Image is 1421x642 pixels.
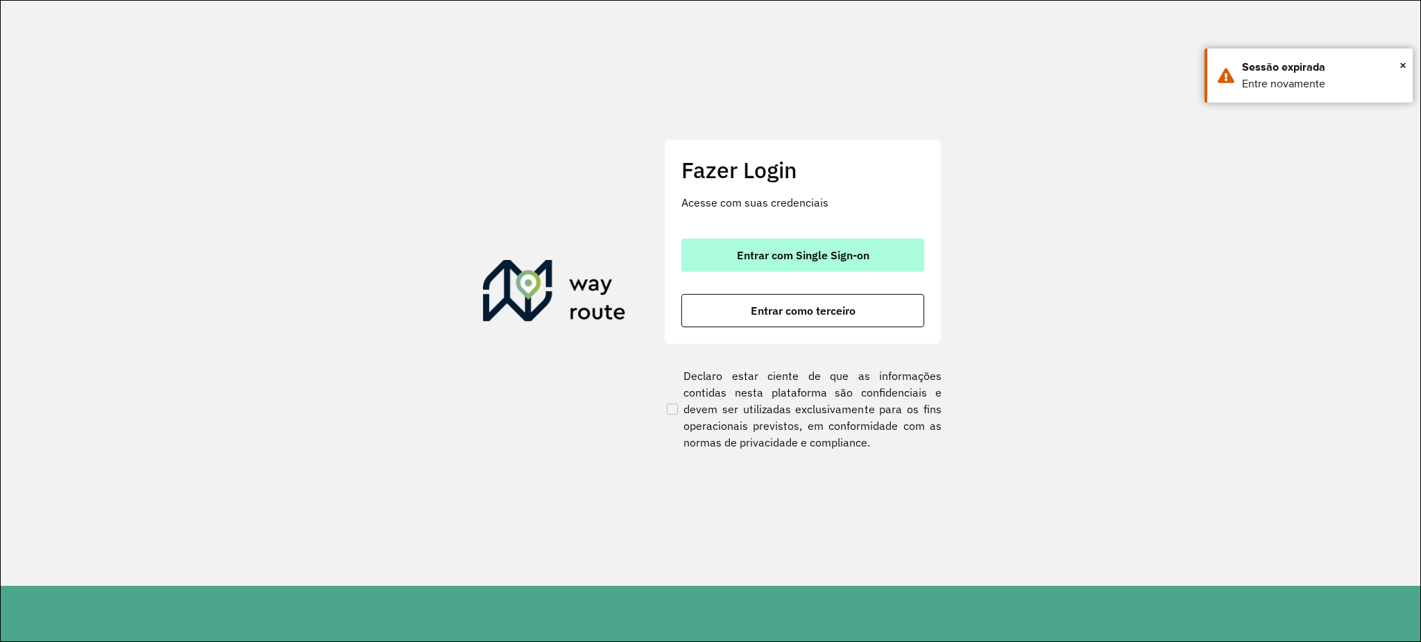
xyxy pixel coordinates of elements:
button: button [681,238,924,272]
button: Close [1399,55,1406,76]
h2: Fazer Login [681,157,924,183]
label: Declaro estar ciente de que as informações contidas nesta plataforma são confidenciais e devem se... [664,367,942,451]
p: Acesse com suas credenciais [681,194,924,211]
span: Entrar como terceiro [751,305,856,316]
div: Entre novamente [1242,76,1402,92]
span: Entrar com Single Sign-on [737,250,869,261]
span: × [1399,55,1406,76]
img: Roteirizador AmbevTech [483,260,626,327]
div: Sessão expirada [1242,59,1402,76]
button: button [681,294,924,327]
